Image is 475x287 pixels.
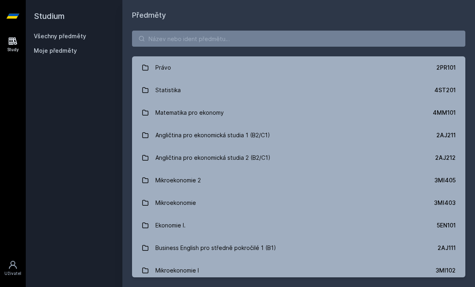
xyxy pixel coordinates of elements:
[155,172,201,188] div: Mikroekonomie 2
[132,259,465,282] a: Mikroekonomie I 3MI102
[2,32,24,57] a: Study
[155,105,224,121] div: Matematika pro ekonomy
[132,124,465,147] a: Angličtina pro ekonomická studia 1 (B2/C1) 2AJ211
[155,195,196,211] div: Mikroekonomie
[132,31,465,47] input: Název nebo ident předmětu…
[132,214,465,237] a: Ekonomie I. 5EN101
[155,127,270,143] div: Angličtina pro ekonomická studia 1 (B2/C1)
[155,82,181,98] div: Statistika
[34,47,77,55] span: Moje předměty
[132,147,465,169] a: Angličtina pro ekonomická studia 2 (B2/C1) 2AJ212
[437,221,456,229] div: 5EN101
[7,47,19,53] div: Study
[436,64,456,72] div: 2PR101
[132,101,465,124] a: Matematika pro ekonomy 4MM101
[438,244,456,252] div: 2AJ111
[132,192,465,214] a: Mikroekonomie 3MI403
[34,33,86,39] a: Všechny předměty
[132,237,465,259] a: Business English pro středně pokročilé 1 (B1) 2AJ111
[132,10,465,21] h1: Předměty
[435,154,456,162] div: 2AJ212
[434,176,456,184] div: 3MI405
[436,131,456,139] div: 2AJ211
[2,256,24,281] a: Uživatel
[4,270,21,277] div: Uživatel
[155,262,199,279] div: Mikroekonomie I
[155,217,186,233] div: Ekonomie I.
[155,60,171,76] div: Právo
[132,56,465,79] a: Právo 2PR101
[434,199,456,207] div: 3MI403
[436,266,456,275] div: 3MI102
[132,79,465,101] a: Statistika 4ST201
[433,109,456,117] div: 4MM101
[155,150,271,166] div: Angličtina pro ekonomická studia 2 (B2/C1)
[132,169,465,192] a: Mikroekonomie 2 3MI405
[155,240,276,256] div: Business English pro středně pokročilé 1 (B1)
[434,86,456,94] div: 4ST201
